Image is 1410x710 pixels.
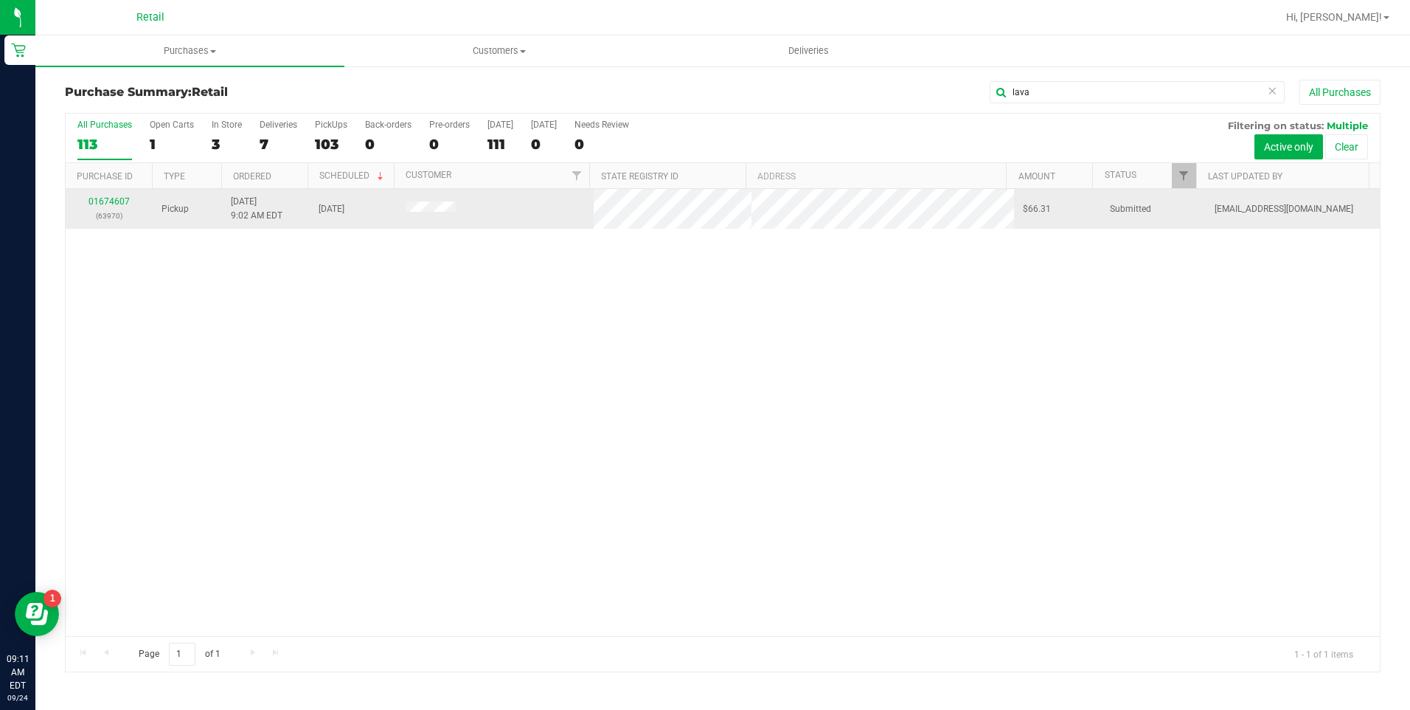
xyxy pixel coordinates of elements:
span: 1 - 1 of 1 items [1282,643,1365,665]
div: Open Carts [150,120,194,130]
button: Active only [1254,134,1323,159]
div: 111 [487,136,513,153]
div: In Store [212,120,242,130]
a: State Registry ID [601,171,678,182]
div: Deliveries [260,120,297,130]
iframe: Resource center unread badge [44,590,61,607]
span: Retail [192,85,228,99]
p: (63970) [74,209,144,223]
span: Retail [136,11,164,24]
h3: Purchase Summary: [65,86,504,99]
div: 0 [531,136,557,153]
span: Deliveries [768,44,849,58]
a: Ordered [233,171,271,182]
a: Purchases [35,35,344,66]
p: 09/24 [7,692,29,703]
span: Hi, [PERSON_NAME]! [1286,11,1382,23]
a: Type [164,171,185,182]
input: 1 [169,643,195,666]
span: Multiple [1327,120,1368,131]
div: Back-orders [365,120,411,130]
span: [DATE] [319,202,344,216]
span: Clear [1267,81,1277,100]
span: Purchases [35,44,344,58]
a: Purchase ID [77,171,133,182]
a: Filter [1172,163,1196,188]
div: [DATE] [531,120,557,130]
a: Scheduled [319,170,386,181]
span: Customers [345,44,653,58]
span: $66.31 [1023,202,1051,216]
inline-svg: Retail [11,43,26,58]
div: 0 [365,136,411,153]
a: Customer [406,170,451,180]
a: Status [1105,170,1136,180]
a: Last Updated By [1208,171,1282,182]
div: 1 [150,136,194,153]
span: [EMAIL_ADDRESS][DOMAIN_NAME] [1215,202,1353,216]
p: 09:11 AM EDT [7,652,29,692]
div: [DATE] [487,120,513,130]
a: Filter [565,163,589,188]
span: Submitted [1110,202,1151,216]
iframe: Resource center [15,592,59,636]
a: 01674607 [88,196,130,207]
span: Filtering on status: [1228,120,1324,131]
a: Amount [1018,171,1055,182]
div: 103 [315,136,347,153]
button: All Purchases [1299,80,1381,105]
a: Deliveries [654,35,963,66]
div: 7 [260,136,297,153]
th: Address [746,163,1006,189]
div: All Purchases [77,120,132,130]
div: Needs Review [574,120,629,130]
div: 0 [574,136,629,153]
span: Page of 1 [126,643,232,666]
input: Search Purchase ID, Original ID, State Registry ID or Customer Name... [990,81,1285,103]
button: Clear [1325,134,1368,159]
div: Pre-orders [429,120,470,130]
div: 113 [77,136,132,153]
div: 0 [429,136,470,153]
a: Customers [344,35,653,66]
div: 3 [212,136,242,153]
span: Pickup [162,202,189,216]
span: [DATE] 9:02 AM EDT [231,195,282,223]
div: PickUps [315,120,347,130]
